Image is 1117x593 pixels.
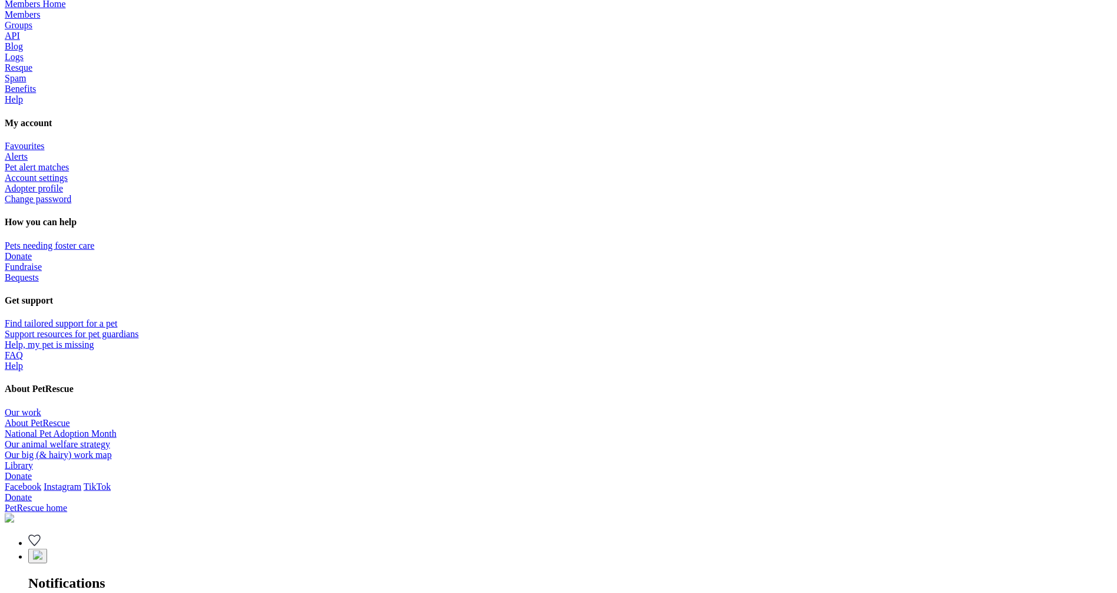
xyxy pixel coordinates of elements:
[5,340,94,350] a: Help, my pet is missing
[5,162,69,172] a: Pet alert matches
[5,429,117,439] a: National Pet Adoption Month
[28,538,41,548] a: Favourites
[5,384,1112,394] h4: About PetRescue
[5,151,28,162] a: Alerts
[5,318,118,328] a: Find tailored support for a pet
[5,94,23,104] a: Help
[5,241,94,251] a: Pets needing foster care
[5,73,26,83] a: Spam
[5,217,1112,228] h4: How you can help
[5,492,32,502] a: Donate
[5,31,20,41] a: API
[5,9,40,19] a: Members
[33,551,42,560] img: notifications-46538b983faf8c2785f20acdc204bb7945ddae34d4c08c2a6579f10ce5e182be.svg
[5,295,1112,306] h4: Get support
[5,418,70,428] a: About PetRescue
[5,471,32,481] a: Donate
[5,52,24,62] a: Logs
[5,84,36,94] a: Benefits
[5,439,110,449] a: Our animal welfare strategy
[5,251,32,261] a: Donate
[5,482,41,492] a: Facebook
[5,118,1112,129] h4: My account
[5,361,23,371] a: Help
[5,460,33,470] a: Library
[5,513,14,523] img: logo-e224e6f780fb5917bec1dbf3a21bbac754714ae5b6737aabdf751b685950b380.svg
[28,549,47,564] button: Notifications
[44,482,81,492] a: Instagram
[5,62,32,73] a: Resque
[5,141,45,151] a: Favourites
[5,350,23,360] a: FAQ
[5,173,68,183] a: Account settings
[5,450,112,460] a: Our big (& hairy) work map
[5,407,41,417] a: Our work
[5,183,63,193] a: Adopter profile
[5,329,139,339] a: Support resources for pet guardians
[5,503,1112,513] div: PetRescue home
[5,262,42,272] a: Fundraise
[84,482,111,492] a: TikTok
[5,194,71,204] a: Change password
[5,20,32,30] a: Groups
[5,272,39,282] a: Bequests
[5,503,1112,525] a: PetRescue
[5,41,23,51] a: Blog
[28,575,1112,591] h2: Notifications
